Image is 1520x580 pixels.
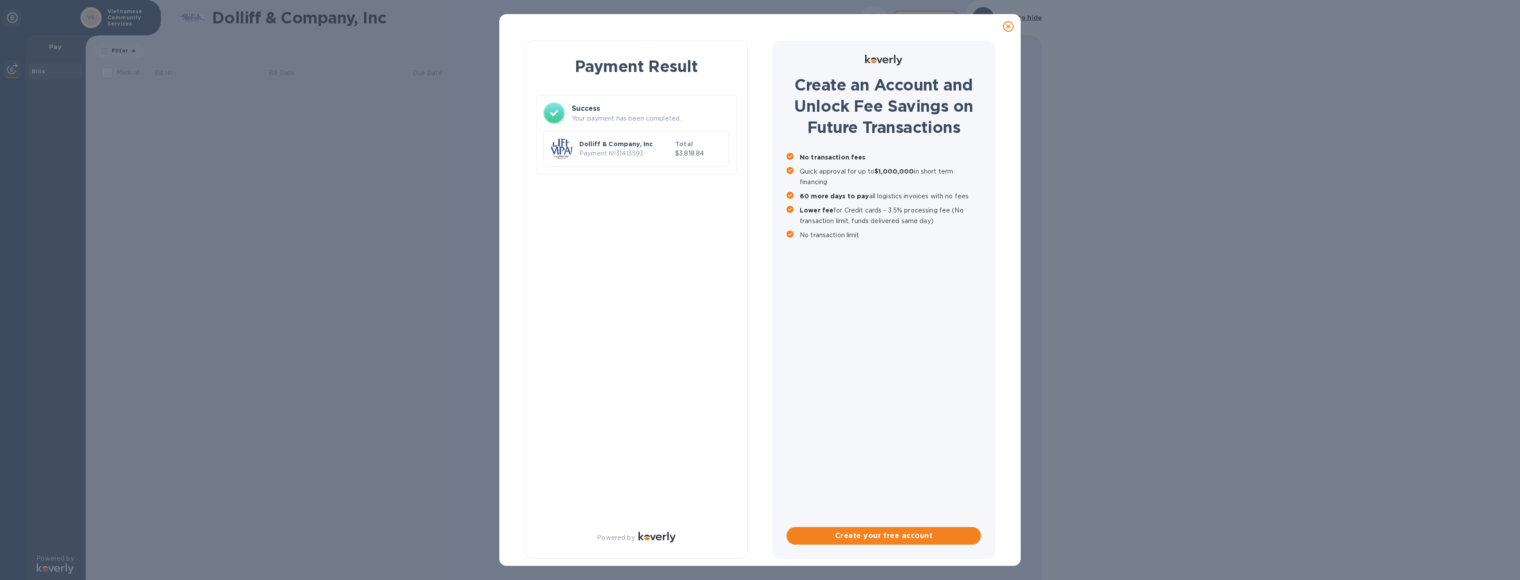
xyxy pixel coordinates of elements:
p: No transaction limit [800,230,981,240]
b: Lower fee [800,207,833,214]
p: Powered by [597,533,635,542]
p: Dolliff & Company, Inc [579,140,672,148]
p: $3,818.84 [675,149,722,158]
b: $1,000,000 [874,168,914,175]
h3: Success [572,103,729,114]
h1: Create an Account and Unlock Fee Savings on Future Transactions [787,74,981,138]
p: Quick approval for up to in short term financing [800,166,981,187]
h1: Payment Result [540,55,733,77]
p: for Credit cards - 3.5% processing fee (No transaction limit, funds delivered same day) [800,205,981,226]
p: Your payment has been completed. [572,114,729,123]
p: Payment № 31413593 [579,149,672,158]
img: Logo [638,532,676,542]
img: Logo [865,55,902,65]
b: 60 more days to pay [800,193,869,200]
b: No transaction fees [800,154,866,161]
button: Create your free account [787,527,981,545]
b: Total [675,140,693,148]
p: all logistics invoices with no fees [800,191,981,201]
span: Create your free account [794,531,974,541]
